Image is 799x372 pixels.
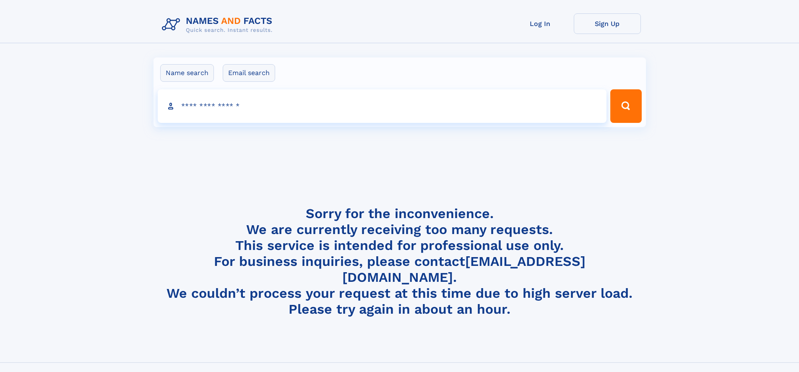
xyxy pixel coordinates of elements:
[342,253,586,285] a: [EMAIL_ADDRESS][DOMAIN_NAME]
[158,89,607,123] input: search input
[574,13,641,34] a: Sign Up
[223,64,275,82] label: Email search
[159,13,279,36] img: Logo Names and Facts
[160,64,214,82] label: Name search
[610,89,641,123] button: Search Button
[159,206,641,317] h4: Sorry for the inconvenience. We are currently receiving too many requests. This service is intend...
[507,13,574,34] a: Log In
